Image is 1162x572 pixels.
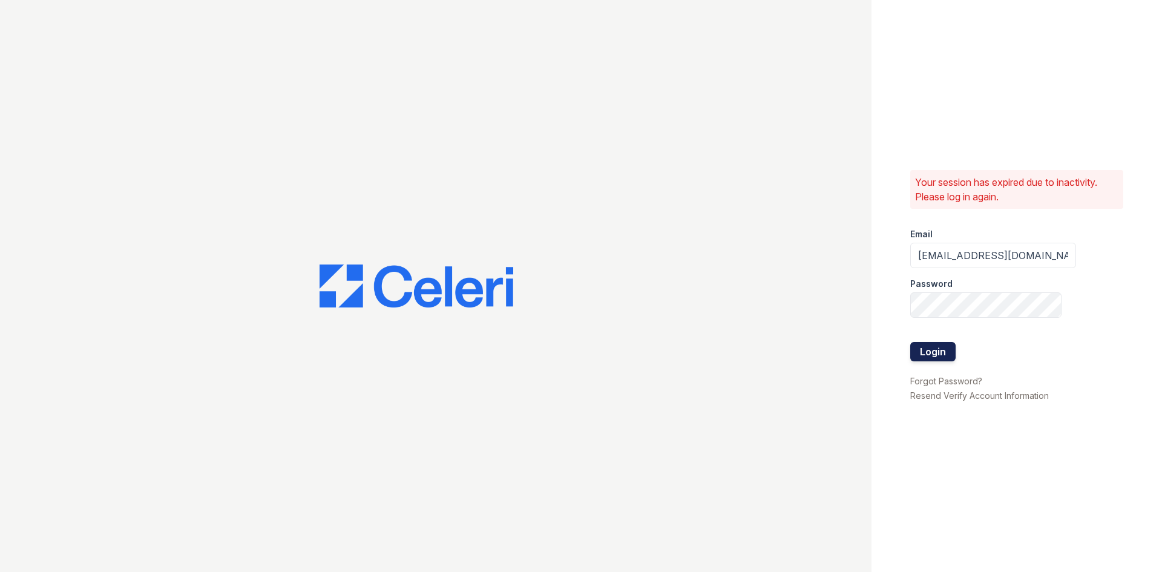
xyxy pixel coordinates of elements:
[320,265,513,308] img: CE_Logo_Blue-a8612792a0a2168367f1c8372b55b34899dd931a85d93a1a3d3e32e68fde9ad4.png
[915,175,1118,204] p: Your session has expired due to inactivity. Please log in again.
[910,228,933,240] label: Email
[910,390,1049,401] a: Resend Verify Account Information
[910,278,953,290] label: Password
[910,342,956,361] button: Login
[910,376,982,386] a: Forgot Password?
